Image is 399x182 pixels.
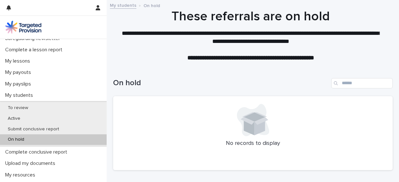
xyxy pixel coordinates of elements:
p: My students [3,92,38,98]
p: My resources [3,172,40,178]
input: Search [331,78,393,88]
p: Complete conclusive report [3,149,72,155]
p: My payouts [3,69,36,76]
p: To review [3,105,33,111]
p: No records to display [121,140,385,147]
p: Active [3,116,26,121]
h1: These referrals are on hold [113,9,388,24]
p: On hold [3,137,29,142]
p: My payslips [3,81,36,87]
p: On hold [143,2,160,9]
a: My students [110,1,136,9]
p: Submit conclusive report [3,126,64,132]
p: Complete a lesson report [3,47,68,53]
img: M5nRWzHhSzIhMunXDL62 [5,21,41,34]
p: My lessons [3,58,35,64]
p: Upload my documents [3,160,60,167]
h1: On hold [113,78,329,88]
